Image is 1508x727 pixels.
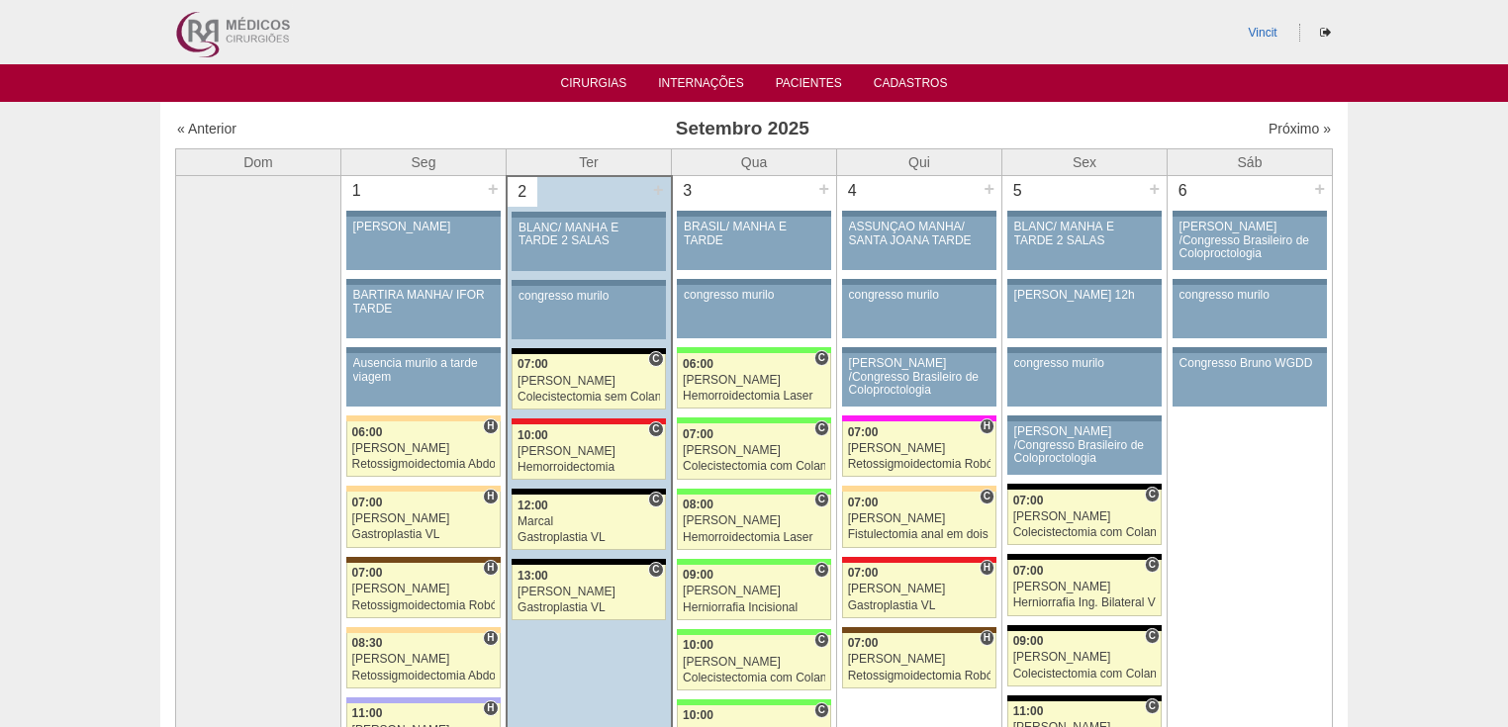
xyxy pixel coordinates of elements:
[677,559,831,565] div: Key: Brasil
[1013,510,1157,523] div: [PERSON_NAME]
[677,423,831,479] a: C 07:00 [PERSON_NAME] Colecistectomia com Colangiografia VL
[1002,148,1168,176] th: Sex
[352,636,383,650] span: 08:30
[512,565,665,620] a: C 13:00 [PERSON_NAME] Gastroplastia VL
[346,492,501,547] a: H 07:00 [PERSON_NAME] Gastroplastia VL
[352,512,495,525] div: [PERSON_NAME]
[1168,176,1198,206] div: 6
[1179,289,1321,302] div: congresso murilo
[518,428,548,442] span: 10:00
[518,569,548,583] span: 13:00
[683,638,713,652] span: 10:00
[341,176,372,206] div: 1
[1013,526,1157,539] div: Colecistectomia com Colangiografia VL
[848,583,991,595] div: [PERSON_NAME]
[1168,148,1333,176] th: Sáb
[352,706,383,720] span: 11:00
[341,148,507,176] th: Seg
[1145,557,1160,573] span: Consultório
[1173,279,1327,285] div: Key: Aviso
[512,424,665,480] a: C 10:00 [PERSON_NAME] Hemorroidectomia
[352,458,495,471] div: Retossigmoidectomia Abdominal VL
[1173,211,1327,217] div: Key: Aviso
[1173,353,1327,407] a: Congresso Bruno WGDD
[677,211,831,217] div: Key: Aviso
[346,633,501,688] a: H 08:30 [PERSON_NAME] Retossigmoidectomia Abdominal VL
[1013,564,1044,578] span: 07:00
[683,531,825,544] div: Hemorroidectomia Laser
[815,176,832,202] div: +
[849,289,990,302] div: congresso murilo
[842,285,996,338] a: congresso murilo
[1014,289,1156,302] div: [PERSON_NAME] 12h
[1173,285,1327,338] a: congresso murilo
[1269,121,1331,136] a: Próximo »
[512,218,665,271] a: BLANC/ MANHÃ E TARDE 2 SALAS
[512,286,665,339] a: congresso murilo
[518,375,660,388] div: [PERSON_NAME]
[346,486,501,492] div: Key: Bartira
[518,222,659,247] div: BLANC/ MANHÃ E TARDE 2 SALAS
[848,528,991,541] div: Fistulectomia anal em dois tempos
[508,177,538,207] div: 2
[684,221,824,246] div: BRASIL/ MANHÃ E TARDE
[1007,217,1162,270] a: BLANC/ MANHÃ E TARDE 2 SALAS
[1013,581,1157,593] div: [PERSON_NAME]
[1173,347,1327,353] div: Key: Aviso
[1145,628,1160,644] span: Consultório
[352,599,495,612] div: Retossigmoidectomia Robótica
[842,279,996,285] div: Key: Aviso
[814,632,829,648] span: Consultório
[677,417,831,423] div: Key: Brasil
[518,515,660,528] div: Marcal
[842,492,996,547] a: C 07:00 [PERSON_NAME] Fistulectomia anal em dois tempos
[1013,668,1157,681] div: Colecistectomia com Colangiografia VL
[346,285,501,338] a: BARTIRA MANHÃ/ IFOR TARDE
[1007,285,1162,338] a: [PERSON_NAME] 12h
[1007,415,1162,421] div: Key: Aviso
[1007,421,1162,475] a: [PERSON_NAME] /Congresso Brasileiro de Coloproctologia
[814,420,829,436] span: Consultório
[454,115,1031,143] h3: Setembro 2025
[683,585,825,597] div: [PERSON_NAME]
[842,633,996,688] a: H 07:00 [PERSON_NAME] Retossigmoidectomia Robótica
[848,566,879,580] span: 07:00
[353,357,494,383] div: Ausencia murilo a tarde viagem
[1013,651,1157,664] div: [PERSON_NAME]
[980,630,994,646] span: Hospital
[683,374,825,387] div: [PERSON_NAME]
[1014,221,1156,246] div: BLANC/ MANHÃ E TARDE 2 SALAS
[176,148,341,176] th: Dom
[842,557,996,563] div: Key: Assunção
[346,347,501,353] div: Key: Aviso
[1145,487,1160,502] span: Consultório
[848,458,991,471] div: Retossigmoidectomia Robótica
[648,492,663,507] span: Consultório
[814,350,829,366] span: Consultório
[683,514,825,527] div: [PERSON_NAME]
[346,421,501,477] a: H 06:00 [PERSON_NAME] Retossigmoidectomia Abdominal VL
[346,627,501,633] div: Key: Bartira
[981,176,997,202] div: +
[1179,221,1321,260] div: [PERSON_NAME] /Congresso Brasileiro de Coloproctologia
[512,212,665,218] div: Key: Aviso
[677,279,831,285] div: Key: Aviso
[842,347,996,353] div: Key: Aviso
[677,353,831,409] a: C 06:00 [PERSON_NAME] Hemorroidectomia Laser
[677,629,831,635] div: Key: Brasil
[512,559,665,565] div: Key: Blanc
[518,290,659,303] div: congresso murilo
[483,560,498,576] span: Hospital
[683,672,825,684] div: Colecistectomia com Colangiografia VL
[814,702,829,718] span: Consultório
[848,636,879,650] span: 07:00
[346,557,501,563] div: Key: Santa Joana
[352,566,383,580] span: 07:00
[648,562,663,578] span: Consultório
[483,489,498,504] span: Hospital
[684,289,824,302] div: congresso murilo
[1320,27,1331,39] i: Sair
[848,653,991,666] div: [PERSON_NAME]
[1007,347,1162,353] div: Key: Aviso
[1007,353,1162,407] a: congresso murilo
